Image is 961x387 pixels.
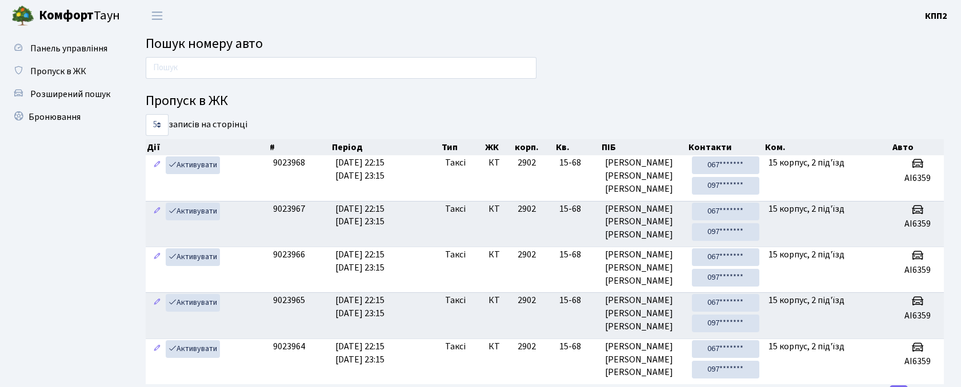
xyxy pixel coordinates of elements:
span: 15-68 [559,156,596,170]
a: Розширений пошук [6,83,120,106]
label: записів на сторінці [146,114,247,136]
span: КТ [488,340,508,353]
th: ПІБ [600,139,687,155]
span: Таун [39,6,120,26]
img: logo.png [11,5,34,27]
a: КПП2 [925,9,947,23]
span: 9023965 [273,294,305,307]
span: [PERSON_NAME] [PERSON_NAME] [PERSON_NAME] [605,294,683,333]
span: 15 корпус, 2 під'їзд [768,294,844,307]
h5: АІ6359 [896,356,939,367]
span: 15-68 [559,340,596,353]
span: 15-68 [559,248,596,261]
span: 9023968 [273,156,305,169]
th: Дії [146,139,269,155]
a: Редагувати [150,203,164,220]
span: 2902 [518,340,536,353]
a: Редагувати [150,340,164,358]
span: [DATE] 22:15 [DATE] 23:15 [335,340,385,366]
span: КТ [488,294,508,307]
th: Кв. [555,139,600,155]
th: Авто [891,139,944,155]
span: Панель управління [30,42,107,55]
span: 15 корпус, 2 під'їзд [768,340,844,353]
span: 15 корпус, 2 під'їзд [768,248,844,261]
h5: АІ6359 [896,311,939,321]
span: [PERSON_NAME] [PERSON_NAME] [PERSON_NAME] [605,156,683,196]
th: Тип [441,139,484,155]
span: Таксі [445,340,466,353]
a: Активувати [166,248,220,266]
b: Комфорт [39,6,94,25]
a: Редагувати [150,294,164,312]
span: КТ [488,203,508,216]
th: корп. [514,139,555,155]
span: 2902 [518,156,536,169]
span: 15 корпус, 2 під'їзд [768,156,844,169]
span: КТ [488,156,508,170]
span: 15-68 [559,203,596,216]
a: Пропуск в ЖК [6,60,120,83]
input: Пошук [146,57,536,79]
a: Активувати [166,203,220,220]
span: 2902 [518,294,536,307]
th: # [269,139,331,155]
a: Активувати [166,340,220,358]
span: Бронювання [29,111,81,123]
h5: АІ6359 [896,219,939,229]
span: Таксі [445,248,466,261]
span: 2902 [518,203,536,215]
a: Редагувати [150,156,164,174]
span: Таксі [445,156,466,170]
span: 9023967 [273,203,305,215]
a: Панель управління [6,37,120,60]
b: КПП2 [925,10,947,22]
h5: АІ6359 [896,265,939,276]
span: Пошук номеру авто [146,34,263,54]
span: [PERSON_NAME] [PERSON_NAME] [PERSON_NAME] [605,248,683,288]
th: Період [331,139,441,155]
span: [DATE] 22:15 [DATE] 23:15 [335,156,385,182]
th: Ком. [764,139,891,155]
span: 9023966 [273,248,305,261]
a: Редагувати [150,248,164,266]
span: [PERSON_NAME] [PERSON_NAME] [PERSON_NAME] [605,203,683,242]
a: Активувати [166,294,220,312]
span: [DATE] 22:15 [DATE] 23:15 [335,294,385,320]
button: Переключити навігацію [143,6,171,25]
span: 15 корпус, 2 під'їзд [768,203,844,215]
span: 15-68 [559,294,596,307]
h5: АІ6359 [896,173,939,184]
span: Таксі [445,294,466,307]
span: Пропуск в ЖК [30,65,86,78]
span: Таксі [445,203,466,216]
span: 2902 [518,248,536,261]
select: записів на сторінці [146,114,169,136]
span: Розширений пошук [30,88,110,100]
span: 9023964 [273,340,305,353]
th: Контакти [687,139,764,155]
h4: Пропуск в ЖК [146,93,944,110]
span: [PERSON_NAME] [PERSON_NAME] [PERSON_NAME] [605,340,683,380]
span: [DATE] 22:15 [DATE] 23:15 [335,248,385,274]
span: [DATE] 22:15 [DATE] 23:15 [335,203,385,228]
span: КТ [488,248,508,261]
a: Активувати [166,156,220,174]
a: Бронювання [6,106,120,128]
th: ЖК [484,139,513,155]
